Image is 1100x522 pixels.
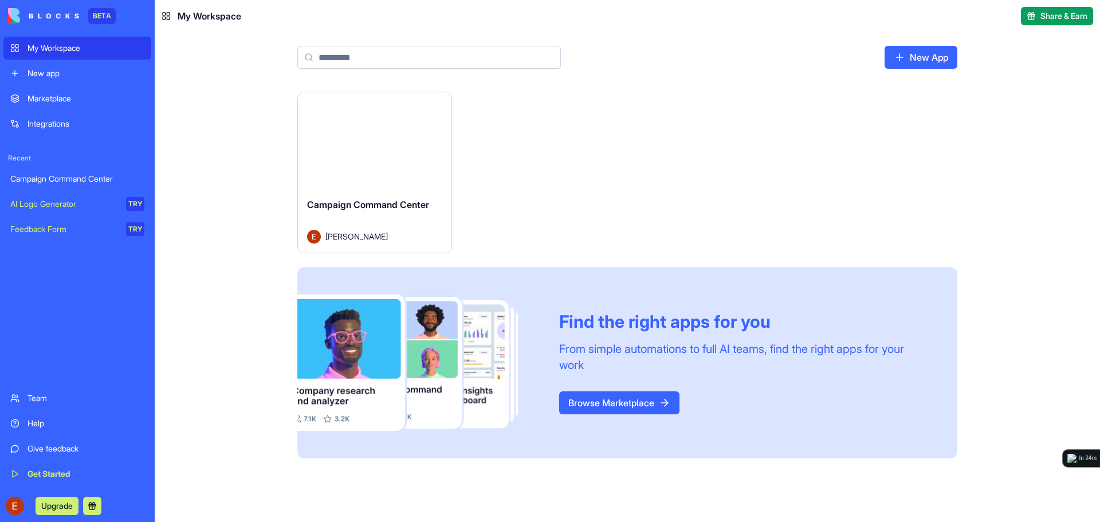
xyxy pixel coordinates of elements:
[10,198,118,210] div: AI Logo Generator
[27,68,144,79] div: New app
[3,154,151,163] span: Recent
[36,497,78,515] button: Upgrade
[36,500,78,511] a: Upgrade
[27,443,144,454] div: Give feedback
[3,218,151,241] a: Feedback FormTRY
[27,393,144,404] div: Team
[559,391,679,414] a: Browse Marketplace
[126,222,144,236] div: TRY
[3,37,151,60] a: My Workspace
[3,412,151,435] a: Help
[88,8,116,24] div: BETA
[1079,454,1097,463] div: In 24m
[885,46,957,69] a: New App
[3,167,151,190] a: Campaign Command Center
[297,295,541,431] img: Frame_181_egmpey.png
[10,173,144,185] div: Campaign Command Center
[8,8,116,24] a: BETA
[27,93,144,104] div: Marketplace
[27,468,144,480] div: Get Started
[126,197,144,211] div: TRY
[3,87,151,110] a: Marketplace
[325,230,388,242] span: [PERSON_NAME]
[297,92,452,253] a: Campaign Command CenterAvatar[PERSON_NAME]
[8,8,79,24] img: logo
[3,437,151,460] a: Give feedback
[3,193,151,215] a: AI Logo GeneratorTRY
[1067,454,1077,463] img: logo
[3,62,151,85] a: New app
[1040,10,1087,22] span: Share & Earn
[559,311,930,332] div: Find the right apps for you
[27,118,144,129] div: Integrations
[3,387,151,410] a: Team
[3,112,151,135] a: Integrations
[10,223,118,235] div: Feedback Form
[6,497,24,515] img: ACg8ocKFnJdMgNeqYT7_RCcLMN4YxrlIs1LBNMQb0qm9Kx_HdWhjfg=s96-c
[307,230,321,244] img: Avatar
[27,42,144,54] div: My Workspace
[1021,7,1093,25] button: Share & Earn
[307,199,429,210] span: Campaign Command Center
[3,462,151,485] a: Get Started
[178,9,241,23] span: My Workspace
[559,341,930,373] div: From simple automations to full AI teams, find the right apps for your work
[27,418,144,429] div: Help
